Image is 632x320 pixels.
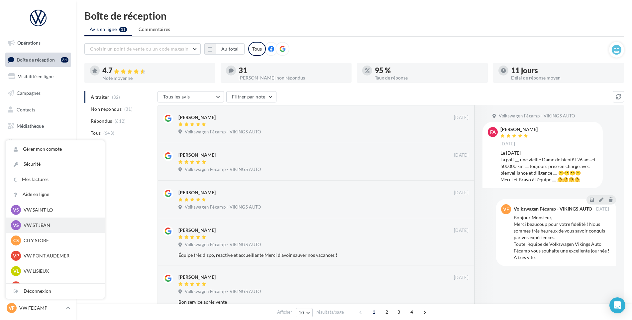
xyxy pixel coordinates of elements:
[17,123,44,129] span: Médiathèque
[6,142,105,157] a: Gérer mon compte
[13,283,19,290] span: VG
[4,136,72,150] a: Calendrier
[296,308,313,317] button: 10
[594,207,609,211] span: [DATE]
[84,11,624,21] div: Boîte de réception
[24,222,97,229] p: VW ST JEAN
[4,152,72,172] a: PLV et print personnalisable
[17,140,39,145] span: Calendrier
[4,86,72,100] a: Campagnes
[178,189,216,196] div: [PERSON_NAME]
[17,90,41,96] span: Campagnes
[61,57,68,63] div: 31
[90,46,188,52] span: Choisir un point de vente ou un code magasin
[277,309,292,315] span: Afficher
[178,114,216,121] div: [PERSON_NAME]
[178,252,425,258] div: Équipe très dispo, reactive et accueillante Merci d'avoir sauver nos vacances !
[6,187,105,202] a: Aide en ligne
[185,242,261,248] span: Volkswagen Fécamp - VIKINGS AUTO
[102,67,210,75] div: 4.7
[163,94,190,99] span: Tous les avis
[454,228,469,234] span: [DATE]
[299,310,304,315] span: 10
[13,252,19,259] span: VP
[185,129,261,135] span: Volkswagen Fécamp - VIKINGS AUTO
[226,91,276,102] button: Filtrer par note
[514,207,592,211] div: Volkswagen Fécamp - VIKINGS AUTO
[500,141,515,147] span: [DATE]
[454,275,469,281] span: [DATE]
[13,237,19,244] span: CS
[216,43,245,55] button: Au total
[406,307,417,317] span: 4
[503,206,509,213] span: VF
[369,307,379,317] span: 1
[91,130,101,136] span: Tous
[4,70,72,83] a: Visibilité en ligne
[381,307,392,317] span: 2
[4,36,72,50] a: Opérations
[514,214,611,261] div: Bonjour Monsieur, Merci beaucoup pour votre fidélité ! Nous sommes très heureux de vous savoir co...
[178,227,216,234] div: [PERSON_NAME]
[24,207,97,213] p: VW SAINT-LO
[248,42,266,56] div: Tous
[454,152,469,158] span: [DATE]
[17,57,55,62] span: Boîte de réception
[454,115,469,121] span: [DATE]
[115,118,126,124] span: (612)
[4,174,72,194] a: Campagnes DataOnDemand
[24,283,97,290] p: VW GRD QUEVILLY
[84,43,201,55] button: Choisir un point de vente ou un code magasin
[18,74,53,79] span: Visibilité en ligne
[91,106,122,112] span: Non répondus
[375,76,482,80] div: Taux de réponse
[454,190,469,196] span: [DATE]
[6,284,105,299] div: Déconnexion
[158,91,224,102] button: Tous les avis
[13,222,19,229] span: VS
[24,268,97,274] p: VW LISIEUX
[4,119,72,133] a: Médiathèque
[511,67,619,74] div: 11 jours
[4,53,72,67] a: Boîte de réception31
[6,172,105,187] a: Mes factures
[500,127,538,132] div: [PERSON_NAME]
[13,268,19,274] span: VL
[24,252,97,259] p: VW PONT AUDEMER
[204,43,245,55] button: Au total
[375,67,482,74] div: 95 %
[4,103,72,117] a: Contacts
[178,274,216,280] div: [PERSON_NAME]
[178,299,425,305] div: Bon service après vente
[17,40,41,46] span: Opérations
[91,118,112,124] span: Répondus
[185,167,261,173] span: Volkswagen Fécamp - VIKINGS AUTO
[17,106,35,112] span: Contacts
[124,106,133,112] span: (31)
[9,305,15,311] span: VF
[511,76,619,80] div: Délai de réponse moyen
[316,309,344,315] span: résultats/page
[13,207,19,213] span: VS
[6,157,105,172] a: Sécurité
[5,302,71,314] a: VF VW FECAMP
[24,237,97,244] p: CITY STORE
[499,113,575,119] span: Volkswagen Fécamp - VIKINGS AUTO
[102,76,210,80] div: Note moyenne
[185,289,261,295] span: Volkswagen Fécamp - VIKINGS AUTO
[178,152,216,158] div: [PERSON_NAME]
[103,130,115,136] span: (643)
[609,297,625,313] div: Open Intercom Messenger
[239,67,346,74] div: 31
[490,129,496,135] span: FA
[500,150,597,183] div: Le [DATE] La golf ,,,, une vieille Dame de bientôt 26 ans et 500000 km ,,,, toujours prise en cha...
[185,204,261,210] span: Volkswagen Fécamp - VIKINGS AUTO
[19,305,63,311] p: VW FECAMP
[239,76,346,80] div: [PERSON_NAME] non répondus
[139,26,170,33] span: Commentaires
[393,307,404,317] span: 3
